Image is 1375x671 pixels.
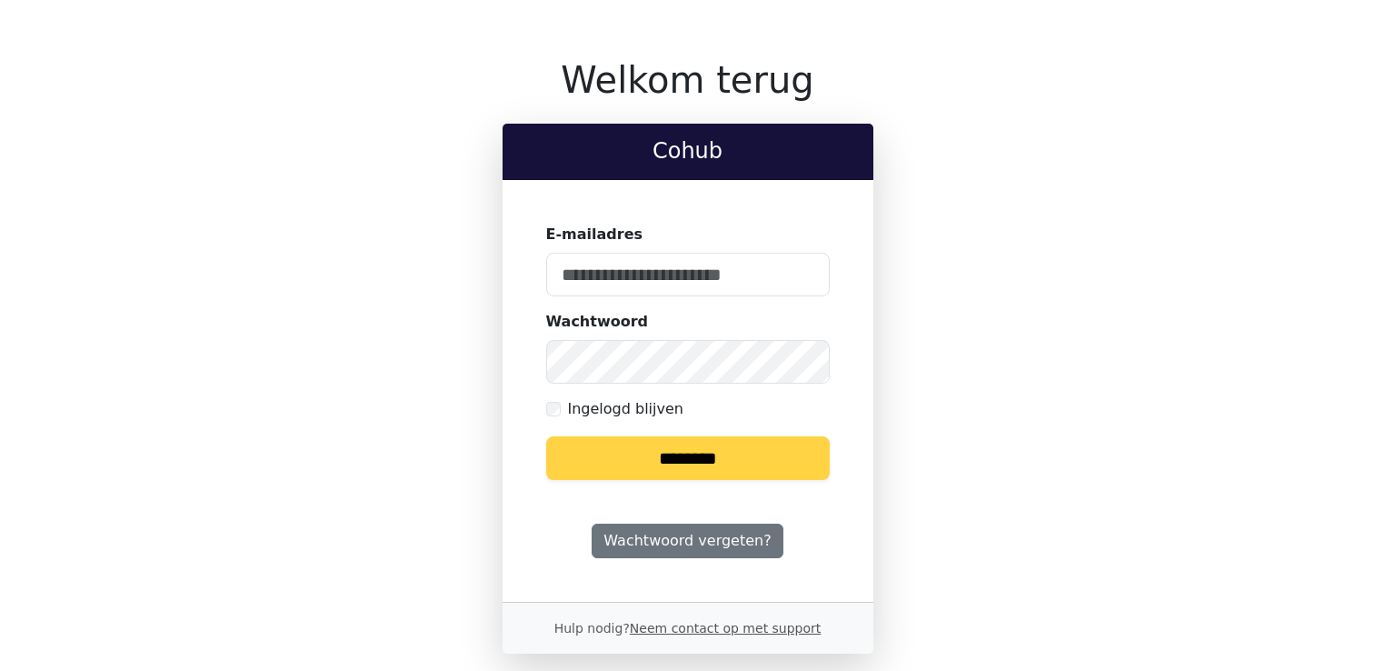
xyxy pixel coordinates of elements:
label: Wachtwoord [546,311,649,333]
a: Neem contact op met support [630,621,821,636]
label: E-mailadres [546,224,643,245]
h2: Cohub [517,138,859,165]
label: Ingelogd blijven [568,398,683,420]
a: Wachtwoord vergeten? [592,524,782,558]
h1: Welkom terug [503,58,873,102]
small: Hulp nodig? [554,621,822,636]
